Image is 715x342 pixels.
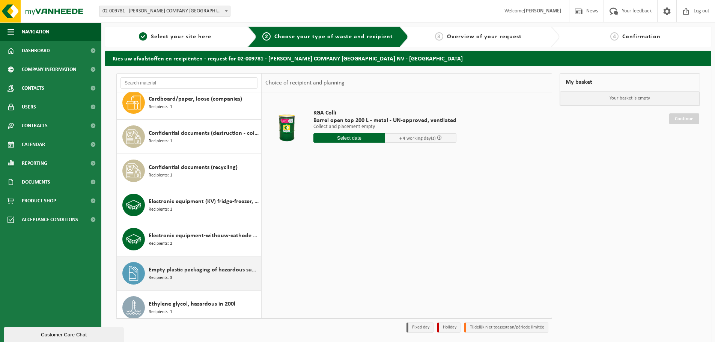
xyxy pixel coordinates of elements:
span: Empty plastic packaging of hazardous substances [149,265,259,274]
span: Documents [22,173,50,191]
span: Reporting [22,154,47,173]
button: Confidential documents (recycling) Recipients: 1 [117,154,261,188]
p: Your basket is empty [560,91,700,105]
span: Recipients: 1 [149,138,172,145]
span: KGA Colli [313,109,456,117]
span: + 4 working day(s) [399,136,436,141]
button: Ethylene glycol, hazardous in 200l Recipients: 1 [117,291,261,325]
button: Cardboard/paper, loose (companies) Recipients: 1 [117,86,261,120]
span: Acceptance conditions [22,210,78,229]
span: Contracts [22,116,48,135]
strong: [PERSON_NAME] [524,8,561,14]
span: Confidential documents (recycling) [149,163,238,172]
span: Recipients: 1 [149,309,172,316]
button: Electronic equipment (KV) fridge-freezer, domestic Recipients: 1 [117,188,261,222]
span: 4 [610,32,619,41]
li: Fixed day [406,322,434,333]
span: Choose your type of waste and recipient [274,34,393,40]
span: Electronic equipment-withouw-cathode ray tube (OVE) [149,231,259,240]
span: Recipients: 1 [149,172,172,179]
span: Calendar [22,135,45,154]
div: Choice of recipient and planning [262,74,348,92]
span: Recipients: 1 [149,206,172,213]
a: Continue [669,113,699,124]
span: 1 [139,32,147,41]
span: Confirmation [622,34,661,40]
iframe: chat widget [4,325,125,342]
span: 02-009781 - LOUIS DREYFUS COMPANY BELGIUM NV - GENT [99,6,230,17]
span: Dashboard [22,41,50,60]
span: Company information [22,60,76,79]
li: Holiday [437,322,461,333]
span: Ethylene glycol, hazardous in 200l [149,300,235,309]
span: 2 [262,32,271,41]
button: Confidential documents (destruction - coincineration) Recipients: 1 [117,120,261,154]
span: Electronic equipment (KV) fridge-freezer, domestic [149,197,259,206]
span: Select your site here [151,34,211,40]
span: Recipients: 3 [149,274,172,282]
span: Product Shop [22,191,56,210]
span: Overview of your request [447,34,522,40]
span: Confidential documents (destruction - coincineration) [149,129,259,138]
span: Navigation [22,23,49,41]
span: Barrel open top 200 L - metal - UN-approved, ventilated [313,117,456,124]
input: Select date [313,133,385,143]
li: Tijdelijk niet toegestaan/période limitée [464,322,548,333]
span: Contacts [22,79,44,98]
button: Electronic equipment-withouw-cathode ray tube (OVE) Recipients: 2 [117,222,261,256]
span: 3 [435,32,443,41]
span: 02-009781 - LOUIS DREYFUS COMPANY BELGIUM NV - GENT [99,6,230,17]
button: Empty plastic packaging of hazardous substances Recipients: 3 [117,256,261,291]
span: Cardboard/paper, loose (companies) [149,95,242,104]
a: 1Select your site here [109,32,242,41]
div: My basket [560,73,700,91]
h2: Kies uw afvalstoffen en recipiënten - request for 02-009781 - [PERSON_NAME] COMPANY [GEOGRAPHIC_D... [105,51,711,65]
span: Recipients: 2 [149,240,172,247]
p: Collect and placement empty [313,124,456,130]
span: Recipients: 1 [149,104,172,111]
span: Users [22,98,36,116]
input: Search material [120,77,257,89]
